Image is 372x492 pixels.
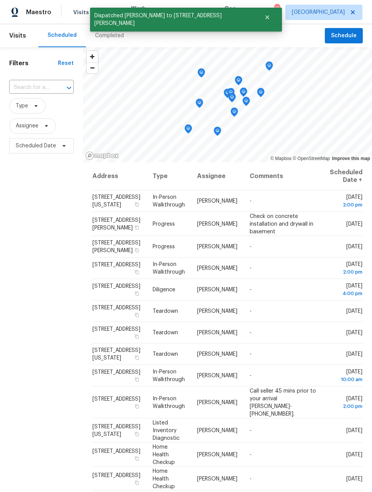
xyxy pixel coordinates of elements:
[330,369,362,383] span: [DATE]
[133,403,140,409] button: Copy Address
[196,99,203,111] div: Map marker
[250,330,252,335] span: -
[242,97,250,109] div: Map marker
[146,162,191,190] th: Type
[9,27,26,44] span: Visits
[330,201,362,209] div: 2:00 pm
[92,448,140,454] span: [STREET_ADDRESS]
[133,479,140,486] button: Copy Address
[197,330,237,335] span: [PERSON_NAME]
[92,348,140,361] span: [STREET_ADDRESS][US_STATE]
[92,305,140,310] span: [STREET_ADDRESS]
[92,370,140,375] span: [STREET_ADDRESS]
[92,284,140,289] span: [STREET_ADDRESS]
[346,428,362,433] span: [DATE]
[346,221,362,226] span: [DATE]
[250,198,252,204] span: -
[133,290,140,297] button: Copy Address
[16,122,38,130] span: Assignee
[257,88,265,100] div: Map marker
[153,352,178,357] span: Teardown
[92,195,140,208] span: [STREET_ADDRESS][US_STATE]
[244,162,324,190] th: Comments
[133,201,140,208] button: Copy Address
[73,8,89,16] span: Visits
[228,93,236,105] div: Map marker
[214,127,221,139] div: Map marker
[330,195,362,209] span: [DATE]
[346,352,362,357] span: [DATE]
[87,63,98,73] span: Zoom out
[250,428,252,433] span: -
[270,156,291,161] a: Mapbox
[133,333,140,340] button: Copy Address
[197,309,237,314] span: [PERSON_NAME]
[250,287,252,292] span: -
[133,354,140,361] button: Copy Address
[250,388,316,416] span: Call seller 45 mins prior to your arrival [PERSON_NAME]- [PHONE_NUMBER].
[230,107,238,119] div: Map marker
[133,312,140,319] button: Copy Address
[330,283,362,297] span: [DATE]
[330,402,362,410] div: 2:00 pm
[9,82,52,94] input: Search for an address...
[198,68,205,80] div: Map marker
[64,83,74,93] button: Open
[235,76,242,88] div: Map marker
[346,244,362,249] span: [DATE]
[92,262,140,267] span: [STREET_ADDRESS]
[330,376,362,383] div: 10:00 am
[197,452,237,457] span: [PERSON_NAME]
[153,444,175,465] span: Home Health Checkup
[153,330,178,335] span: Teardown
[197,476,237,481] span: [PERSON_NAME]
[197,400,237,405] span: [PERSON_NAME]
[153,468,175,489] span: Home Health Checkup
[92,327,140,332] span: [STREET_ADDRESS]
[330,290,362,297] div: 4:00 pm
[90,8,255,31] span: Dispatched [PERSON_NAME] to [STREET_ADDRESS][PERSON_NAME]
[346,452,362,457] span: [DATE]
[133,430,140,437] button: Copy Address
[153,309,178,314] span: Teardown
[87,62,98,73] button: Zoom out
[87,51,98,62] button: Zoom in
[133,224,140,231] button: Copy Address
[133,455,140,462] button: Copy Address
[330,396,362,410] span: [DATE]
[250,244,252,249] span: -
[92,424,140,437] span: [STREET_ADDRESS][US_STATE]
[184,124,192,136] div: Map marker
[250,213,313,234] span: Check on concrete installation and drywall in basement
[48,31,77,39] div: Scheduled
[265,61,273,73] div: Map marker
[92,162,146,190] th: Address
[133,269,140,276] button: Copy Address
[346,309,362,314] span: [DATE]
[250,266,252,271] span: -
[324,162,363,190] th: Scheduled Date ↑
[16,102,28,110] span: Type
[224,89,231,101] div: Map marker
[250,476,252,481] span: -
[293,156,330,161] a: OpenStreetMap
[16,142,56,150] span: Scheduled Date
[330,262,362,276] span: [DATE]
[197,373,237,378] span: [PERSON_NAME]
[227,88,235,100] div: Map marker
[250,373,252,378] span: -
[332,156,370,161] a: Improve this map
[26,8,51,16] span: Maestro
[85,151,119,160] a: Mapbox homepage
[346,330,362,335] span: [DATE]
[240,88,247,99] div: Map marker
[250,452,252,457] span: -
[191,162,244,190] th: Assignee
[197,352,237,357] span: [PERSON_NAME]
[255,10,280,25] button: Close
[95,32,124,40] div: Completed
[153,420,179,441] span: Listed Inventory Diagnostic
[133,247,140,254] button: Copy Address
[131,5,151,20] span: Work Orders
